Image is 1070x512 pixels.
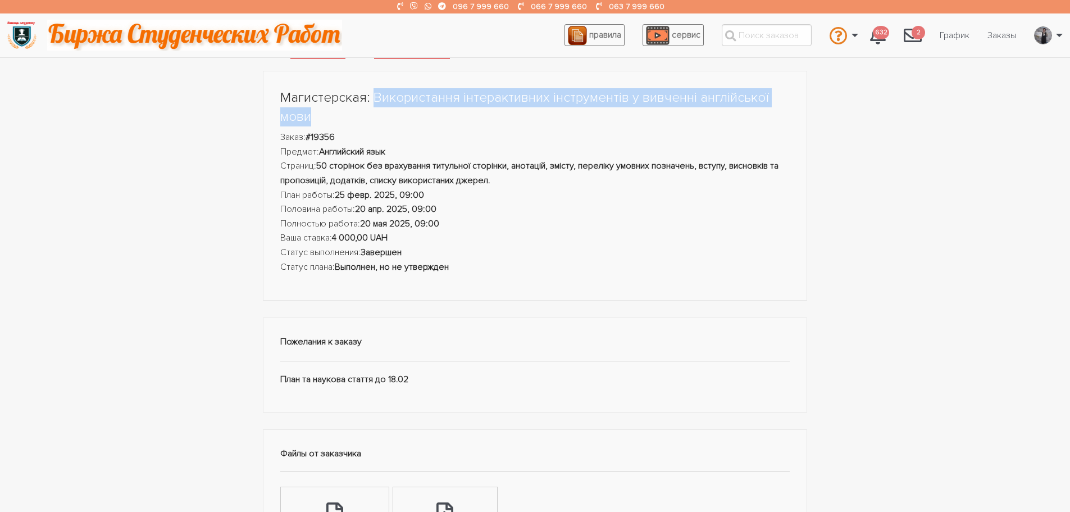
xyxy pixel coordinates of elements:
[280,88,790,126] h1: Магистерская: Використання інтерактивних інструментів у вивченні англійської мови
[332,232,388,243] strong: 4 000,00 UAH
[861,20,895,51] a: 632
[589,29,621,40] span: правила
[280,159,790,188] li: Страниц:
[335,261,449,273] strong: Выполнен, но не утвержден
[722,24,812,46] input: Поиск заказов
[564,24,625,46] a: правила
[931,25,978,46] a: График
[609,2,664,11] a: 063 7 999 660
[280,130,790,145] li: Заказ:
[6,20,37,51] img: logo-135dea9cf721667cc4ddb0c1795e3ba8b7f362e3d0c04e2cc90b931989920324.png
[280,231,790,246] li: Ваша ставка:
[672,29,700,40] span: сервис
[361,247,402,258] strong: Завершен
[280,188,790,203] li: План работы:
[1035,26,1051,44] img: 20171208_160937.jpg
[335,189,424,201] strong: 25 февр. 2025, 09:00
[280,246,790,260] li: Статус выполнения:
[319,146,385,157] strong: Английский язык
[355,203,436,215] strong: 20 апр. 2025, 09:00
[978,25,1025,46] a: Заказы
[280,448,361,459] strong: Файлы от заказчика
[280,160,778,186] strong: 50 сторінок без врахування титульної сторінки, анотацій, змісту, переліку умовних позначень, всту...
[531,2,587,11] a: 066 7 999 660
[912,26,925,40] span: 2
[280,260,790,275] li: Статус плана:
[360,218,439,229] strong: 20 мая 2025, 09:00
[280,145,790,160] li: Предмет:
[873,26,889,40] span: 632
[453,2,509,11] a: 096 7 999 660
[646,26,670,45] img: play_icon-49f7f135c9dc9a03216cfdbccbe1e3994649169d890fb554cedf0eac35a01ba8.png
[643,24,704,46] a: сервис
[280,336,362,347] strong: Пожелания к заказу
[47,20,342,51] img: motto-2ce64da2796df845c65ce8f9480b9c9d679903764b3ca6da4b6de107518df0fe.gif
[280,217,790,232] li: Полностью работа:
[280,202,790,217] li: Половина работы:
[568,26,587,45] img: agreement_icon-feca34a61ba7f3d1581b08bc946b2ec1ccb426f67415f344566775c155b7f62c.png
[306,132,335,143] strong: #19356
[895,20,931,51] a: 2
[263,318,808,413] div: План та наукова стаття до 18.02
